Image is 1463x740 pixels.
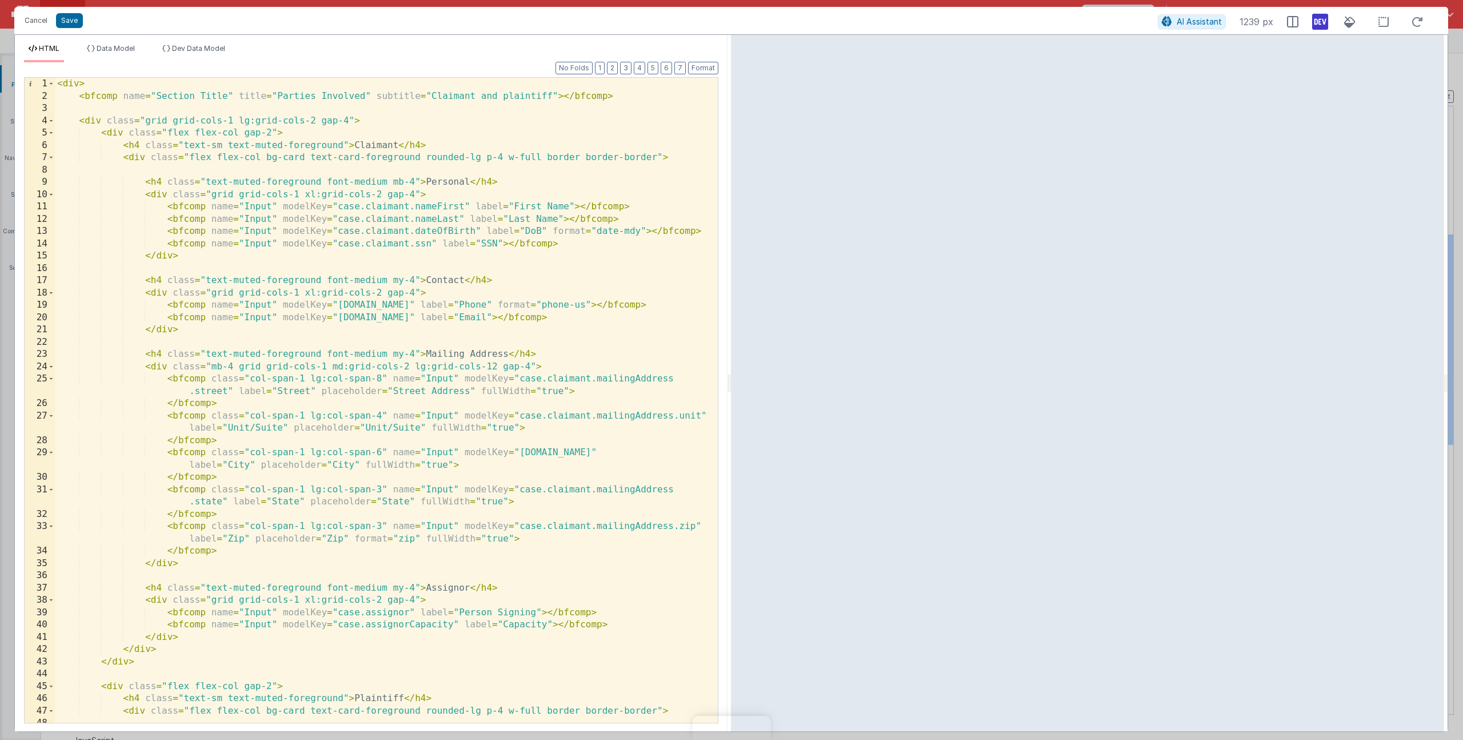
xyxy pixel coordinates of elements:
div: 30 [25,471,55,484]
button: AI Assistant [1158,14,1226,29]
iframe: Marker.io feedback button [693,716,771,740]
div: 34 [25,545,55,558]
span: HTML [39,44,59,53]
div: 3 [25,102,55,115]
div: 39 [25,607,55,619]
div: 22 [25,336,55,349]
div: 17 [25,274,55,287]
div: 10 [25,189,55,201]
div: 42 [25,643,55,656]
div: 14 [25,238,55,250]
span: Data Model [97,44,135,53]
div: 33 [25,520,55,545]
button: 1 [595,62,605,74]
div: 23 [25,348,55,361]
div: 46 [25,693,55,705]
div: 35 [25,558,55,570]
button: 7 [674,62,686,74]
div: 43 [25,656,55,669]
div: 11 [25,201,55,213]
button: Save [56,13,83,28]
div: 4 [25,115,55,128]
button: Format [688,62,718,74]
div: 48 [25,717,55,730]
button: 5 [647,62,658,74]
div: 6 [25,140,55,152]
button: No Folds [555,62,593,74]
div: 12 [25,213,55,226]
div: 41 [25,631,55,644]
div: 1 [25,78,55,90]
div: 44 [25,668,55,681]
div: 13 [25,225,55,238]
div: 5 [25,127,55,140]
div: 2 [25,90,55,103]
div: 25 [25,373,55,397]
div: 19 [25,299,55,312]
div: 18 [25,287,55,300]
button: 3 [620,62,631,74]
button: 2 [607,62,618,74]
div: 8 [25,164,55,177]
div: 7 [25,152,55,164]
div: 37 [25,582,55,595]
button: 4 [634,62,645,74]
button: Cancel [19,13,53,29]
div: 9 [25,176,55,189]
div: 36 [25,570,55,582]
button: 6 [661,62,672,74]
div: 28 [25,435,55,447]
div: 45 [25,681,55,693]
div: 16 [25,262,55,275]
div: 15 [25,250,55,262]
div: 38 [25,594,55,607]
div: 21 [25,324,55,336]
div: 32 [25,508,55,521]
span: AI Assistant [1177,17,1222,26]
div: 29 [25,447,55,471]
div: 40 [25,619,55,631]
div: 27 [25,410,55,435]
div: 31 [25,484,55,508]
div: 24 [25,361,55,373]
span: 1239 px [1240,15,1273,29]
div: 47 [25,705,55,718]
div: 26 [25,397,55,410]
div: 20 [25,312,55,324]
span: Dev Data Model [172,44,225,53]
